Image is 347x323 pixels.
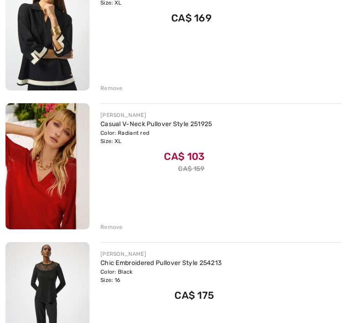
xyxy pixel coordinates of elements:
[100,129,212,145] div: Color: Radiant red Size: XL
[100,259,221,267] a: Chic Embroidered Pullover Style 254213
[100,84,123,92] div: Remove
[5,103,89,229] img: Casual V-Neck Pullover Style 251925
[100,268,221,284] div: Color: Black Size: 16
[174,289,214,302] span: CA$ 175
[100,223,123,231] div: Remove
[164,150,205,163] span: CA$ 103
[178,165,205,173] s: CA$ 159
[100,120,212,128] a: Casual V-Neck Pullover Style 251925
[171,12,212,24] span: CA$ 169
[100,111,212,119] div: [PERSON_NAME]
[100,250,221,258] div: [PERSON_NAME]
